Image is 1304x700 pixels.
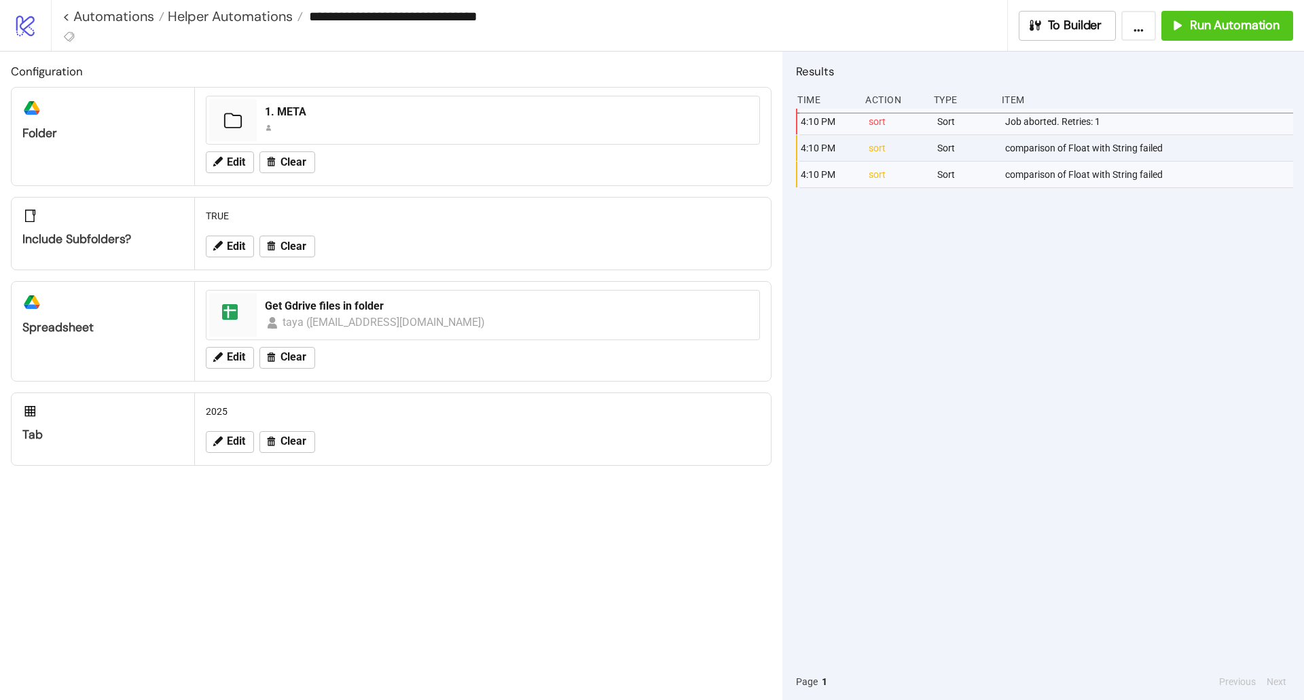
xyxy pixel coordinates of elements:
span: Helper Automations [164,7,293,25]
div: Include subfolders? [22,232,183,247]
span: Page [796,674,818,689]
div: Item [1000,87,1293,113]
button: Run Automation [1161,11,1293,41]
button: 1 [818,674,831,689]
button: To Builder [1019,11,1117,41]
div: taya ([EMAIL_ADDRESS][DOMAIN_NAME]) [283,314,486,331]
span: Clear [280,435,306,447]
div: 4:10 PM [799,162,858,187]
button: Clear [259,347,315,369]
div: sort [867,109,926,134]
button: Clear [259,431,315,453]
span: Run Automation [1190,18,1280,33]
button: Previous [1215,674,1260,689]
button: Edit [206,151,254,173]
div: 4:10 PM [799,109,858,134]
div: Spreadsheet [22,320,183,335]
div: Sort [936,162,994,187]
button: Edit [206,347,254,369]
div: sort [867,162,926,187]
span: Clear [280,240,306,253]
div: 2025 [200,399,765,424]
div: Job aborted. Retries: 1 [1004,109,1297,134]
button: Edit [206,236,254,257]
span: Edit [227,240,245,253]
div: comparison of Float with String failed [1004,135,1297,161]
div: Time [796,87,854,113]
div: Get Gdrive files in folder [265,299,751,314]
button: Clear [259,151,315,173]
h2: Results [796,62,1293,80]
button: ... [1121,11,1156,41]
div: comparison of Float with String failed [1004,162,1297,187]
button: Clear [259,236,315,257]
a: Helper Automations [164,10,303,23]
button: Next [1263,674,1290,689]
span: Edit [227,156,245,168]
div: Sort [936,135,994,161]
div: Type [932,87,991,113]
div: Action [864,87,922,113]
span: To Builder [1048,18,1102,33]
span: Edit [227,351,245,363]
span: Clear [280,156,306,168]
div: Tab [22,427,183,443]
button: Edit [206,431,254,453]
div: Folder [22,126,183,141]
a: < Automations [62,10,164,23]
span: Clear [280,351,306,363]
h2: Configuration [11,62,772,80]
div: 4:10 PM [799,135,858,161]
div: Sort [936,109,994,134]
div: TRUE [200,203,765,229]
span: Edit [227,435,245,447]
div: 1. META [265,105,751,119]
div: sort [867,135,926,161]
